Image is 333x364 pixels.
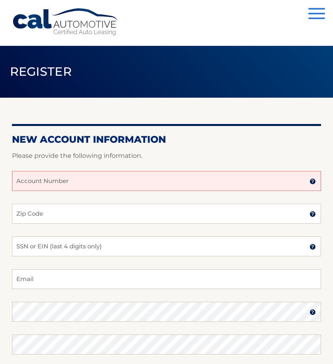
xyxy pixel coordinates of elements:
input: SSN or EIN (last 4 digits only) [12,236,321,256]
input: Zip Code [12,204,321,224]
input: Account Number [12,171,321,191]
h2: New Account Information [12,134,321,146]
img: tooltip.svg [309,178,316,185]
img: tooltip.svg [309,211,316,217]
img: tooltip.svg [309,309,316,315]
input: Email [12,269,321,289]
a: Cal Automotive [12,8,120,36]
img: tooltip.svg [309,244,316,250]
button: Menu [308,8,325,21]
span: Register [10,64,72,79]
p: Please provide the following information. [12,150,321,161]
